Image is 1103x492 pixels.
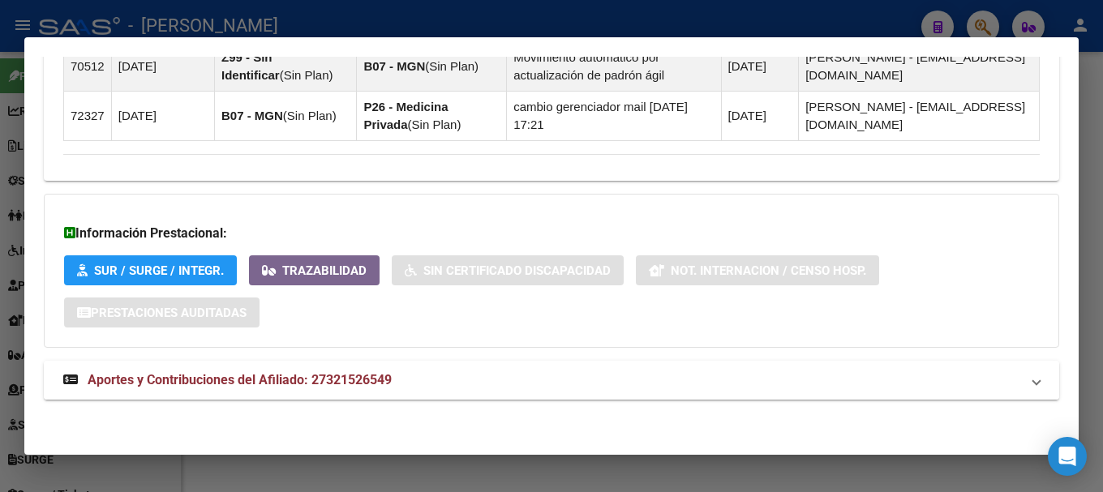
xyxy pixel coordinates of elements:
[64,41,112,91] td: 70512
[88,372,392,387] span: Aportes y Contribuciones del Afiliado: 27321526549
[64,91,112,140] td: 72327
[363,100,448,131] strong: P26 - Medicina Privada
[636,255,879,285] button: Not. Internacion / Censo Hosp.
[282,263,367,278] span: Trazabilidad
[44,361,1059,400] mat-expansion-panel-header: Aportes y Contribuciones del Afiliado: 27321526549
[721,91,799,140] td: [DATE]
[671,263,866,278] span: Not. Internacion / Censo Hosp.
[64,297,260,327] button: Prestaciones Auditadas
[412,118,457,131] span: Sin Plan
[357,91,507,140] td: ( )
[423,263,611,278] span: Sin Certificado Discapacidad
[1048,437,1087,476] div: Open Intercom Messenger
[91,306,247,320] span: Prestaciones Auditadas
[214,91,356,140] td: ( )
[64,224,1039,243] h3: Información Prestacional:
[507,41,721,91] td: Movimiento automático por actualización de padrón ágil
[799,41,1040,91] td: [PERSON_NAME] - [EMAIL_ADDRESS][DOMAIN_NAME]
[392,255,624,285] button: Sin Certificado Discapacidad
[799,91,1040,140] td: [PERSON_NAME] - [EMAIL_ADDRESS][DOMAIN_NAME]
[221,109,283,122] strong: B07 - MGN
[111,91,214,140] td: [DATE]
[249,255,380,285] button: Trazabilidad
[507,91,721,140] td: cambio gerenciador mail [DATE] 17:21
[287,109,333,122] span: Sin Plan
[284,68,329,82] span: Sin Plan
[721,41,799,91] td: [DATE]
[214,41,356,91] td: ( )
[363,59,425,73] strong: B07 - MGN
[111,41,214,91] td: [DATE]
[221,50,280,82] strong: Z99 - Sin Identificar
[357,41,507,91] td: ( )
[429,59,474,73] span: Sin Plan
[64,255,237,285] button: SUR / SURGE / INTEGR.
[94,263,224,278] span: SUR / SURGE / INTEGR.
